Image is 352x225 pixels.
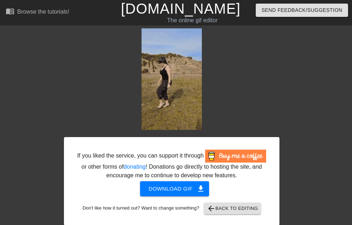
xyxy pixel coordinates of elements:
[134,185,209,191] a: Download gif
[75,203,268,214] div: Don't like how it turned out? Want to change something?
[204,203,261,214] button: Back to Editing
[207,204,216,213] span: arrow_back
[121,16,264,25] div: The online gif editor
[142,28,202,130] img: YzYHlMBo.gif
[256,4,348,17] button: Send Feedback/Suggestion
[140,181,209,196] button: Download gif
[77,150,267,180] div: If you liked the service, you can support it through or other forms of ! Donations go directly to...
[207,204,258,213] span: Back to Editing
[205,150,266,163] img: Buy Me A Coffee
[17,9,69,15] div: Browse the tutorials!
[261,6,342,15] span: Send Feedback/Suggestion
[6,7,69,18] a: Browse the tutorials!
[124,164,145,170] a: donating
[196,184,205,193] span: get_app
[149,184,201,193] span: Download gif
[6,7,14,15] span: menu_book
[121,1,241,17] a: [DOMAIN_NAME]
